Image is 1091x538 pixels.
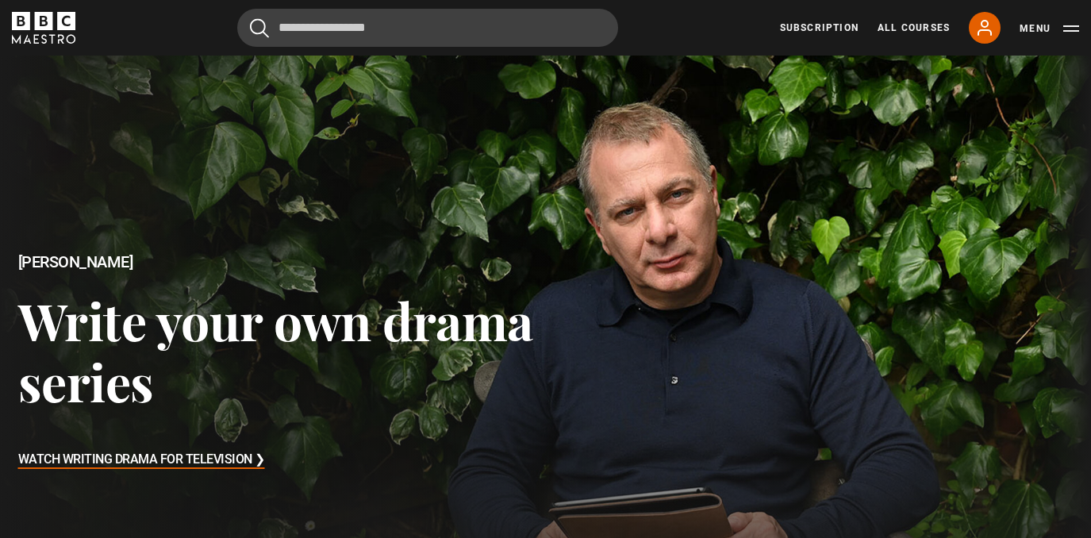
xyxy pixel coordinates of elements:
[12,12,75,44] svg: BBC Maestro
[1020,21,1079,37] button: Toggle navigation
[250,18,269,38] button: Submit the search query
[18,253,546,271] h2: [PERSON_NAME]
[237,9,618,47] input: Search
[18,290,546,413] h3: Write your own drama series
[878,21,950,35] a: All Courses
[18,448,265,472] h3: Watch Writing Drama for Television ❯
[780,21,859,35] a: Subscription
